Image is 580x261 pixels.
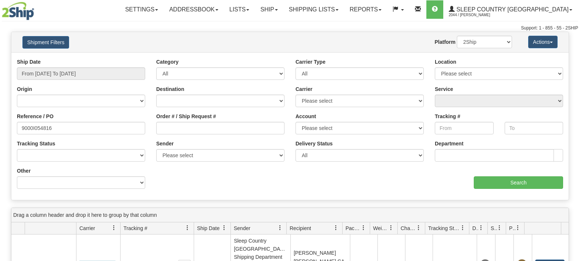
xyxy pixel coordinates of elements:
a: Pickup Status filter column settings [512,222,524,234]
label: Department [435,140,463,147]
iframe: chat widget [563,93,579,168]
label: Destination [156,85,184,93]
span: Pickup Status [509,225,515,232]
input: From [435,122,494,134]
span: 2044 / [PERSON_NAME] [449,11,504,19]
a: Recipient filter column settings [330,222,342,234]
button: Shipment Filters [22,36,69,49]
a: Tracking Status filter column settings [457,222,469,234]
span: Charge [401,225,416,232]
a: Lists [224,0,255,19]
a: Packages filter column settings [357,222,370,234]
a: Reports [344,0,387,19]
img: logo2044.jpg [2,2,34,20]
a: Weight filter column settings [385,222,397,234]
label: Tracking # [435,113,460,120]
a: Settings [119,0,164,19]
label: Tracking Status [17,140,55,147]
label: Sender [156,140,173,147]
a: Tracking # filter column settings [181,222,194,234]
button: Actions [528,36,558,48]
div: grid grouping header [11,208,569,222]
span: Tracking Status [428,225,460,232]
div: Support: 1 - 855 - 55 - 2SHIP [2,25,578,31]
a: Sender filter column settings [274,222,286,234]
a: Shipment Issues filter column settings [493,222,506,234]
label: Carrier [296,85,312,93]
label: Other [17,167,31,174]
span: Packages [346,225,361,232]
a: Charge filter column settings [412,222,425,234]
a: Ship [255,0,283,19]
span: Weight [373,225,389,232]
span: Sleep Country [GEOGRAPHIC_DATA] [455,6,569,13]
label: Location [435,58,456,66]
a: Shipping lists [283,0,344,19]
span: Delivery Status [472,225,479,232]
span: Sender [234,225,250,232]
a: Carrier filter column settings [108,222,120,234]
input: To [505,122,563,134]
label: Service [435,85,453,93]
label: Category [156,58,179,66]
label: Carrier Type [296,58,325,66]
label: Origin [17,85,32,93]
span: Shipment Issues [491,225,497,232]
span: Ship Date [197,225,219,232]
label: Reference / PO [17,113,54,120]
span: Tracking # [123,225,147,232]
label: Delivery Status [296,140,333,147]
span: Carrier [79,225,95,232]
a: Delivery Status filter column settings [475,222,487,234]
label: Account [296,113,316,120]
span: Recipient [290,225,311,232]
label: Ship Date [17,58,41,66]
a: Addressbook [164,0,224,19]
label: Platform [434,38,455,46]
a: Sleep Country [GEOGRAPHIC_DATA] 2044 / [PERSON_NAME] [443,0,578,19]
label: Order # / Ship Request # [156,113,216,120]
input: Search [474,176,563,189]
a: Ship Date filter column settings [218,222,230,234]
